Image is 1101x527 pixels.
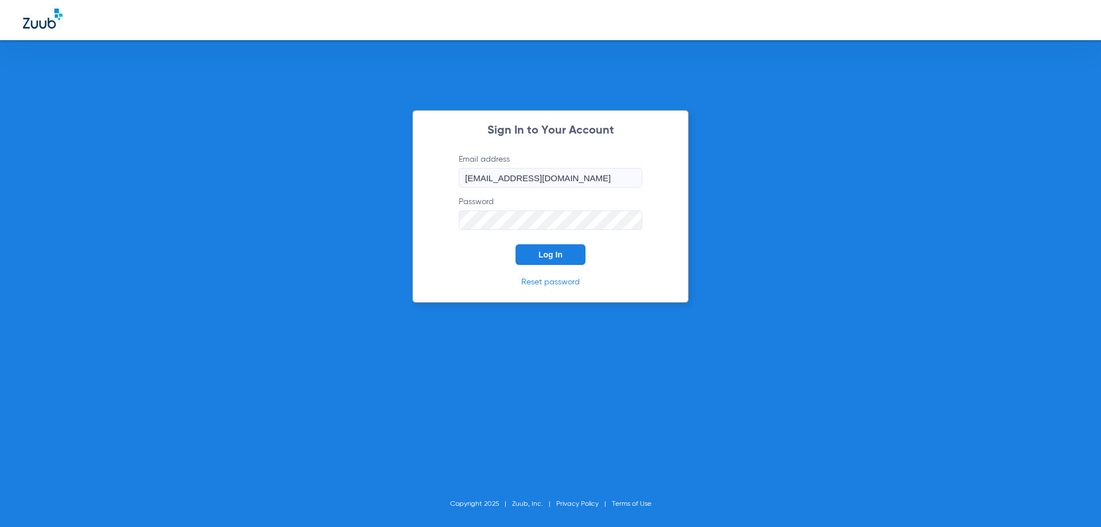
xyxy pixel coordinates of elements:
[516,244,585,265] button: Log In
[459,154,642,188] label: Email address
[459,168,642,188] input: Email address
[512,498,556,510] li: Zuub, Inc.
[450,498,512,510] li: Copyright 2025
[612,501,651,508] a: Terms of Use
[521,278,580,286] a: Reset password
[1044,472,1101,527] iframe: Chat Widget
[459,196,642,230] label: Password
[459,210,642,230] input: Password
[23,9,63,29] img: Zuub Logo
[556,501,599,508] a: Privacy Policy
[538,250,563,259] span: Log In
[442,125,659,136] h2: Sign In to Your Account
